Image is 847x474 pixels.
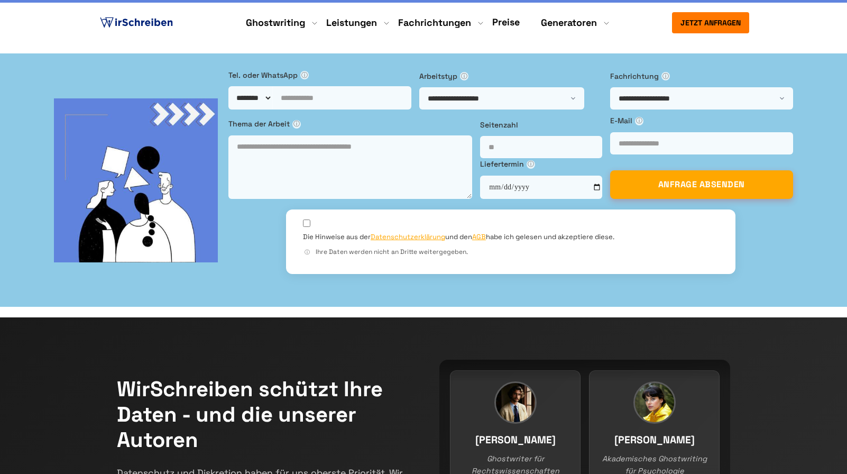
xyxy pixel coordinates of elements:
[419,70,602,82] label: Arbeitstyp
[246,16,305,29] a: Ghostwriting
[303,232,614,242] label: Die Hinweise aus der und den habe ich gelesen und akzeptiere diese.
[371,232,445,241] a: Datenschutzerklärung
[228,118,472,130] label: Thema der Arbeit
[326,16,377,29] a: Leistungen
[541,16,597,29] a: Generatoren
[661,72,670,80] span: ⓘ
[610,115,793,126] label: E-Mail
[600,430,708,446] h3: [PERSON_NAME]
[527,160,535,169] span: ⓘ
[303,248,311,257] span: ⓘ
[480,119,602,131] label: Seitenzahl
[228,69,411,81] label: Tel. oder WhatsApp
[398,16,471,29] a: Fachrichtungen
[480,158,602,170] label: Liefertermin
[610,170,793,199] button: ANFRAGE ABSENDEN
[98,15,175,31] img: logo ghostwriter-österreich
[117,377,408,453] h2: WirSchreiben schützt Ihre Daten - und die unserer Autoren
[472,232,486,241] a: AGB
[54,98,218,262] img: bg
[610,70,793,82] label: Fachrichtung
[460,72,468,80] span: ⓘ
[461,430,569,446] h3: [PERSON_NAME]
[492,16,520,28] a: Preise
[300,71,309,79] span: ⓘ
[303,247,719,257] div: Ihre Daten werden nicht an Dritte weitergegeben.
[635,117,643,125] span: ⓘ
[672,12,749,33] button: Jetzt anfragen
[292,120,301,129] span: ⓘ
